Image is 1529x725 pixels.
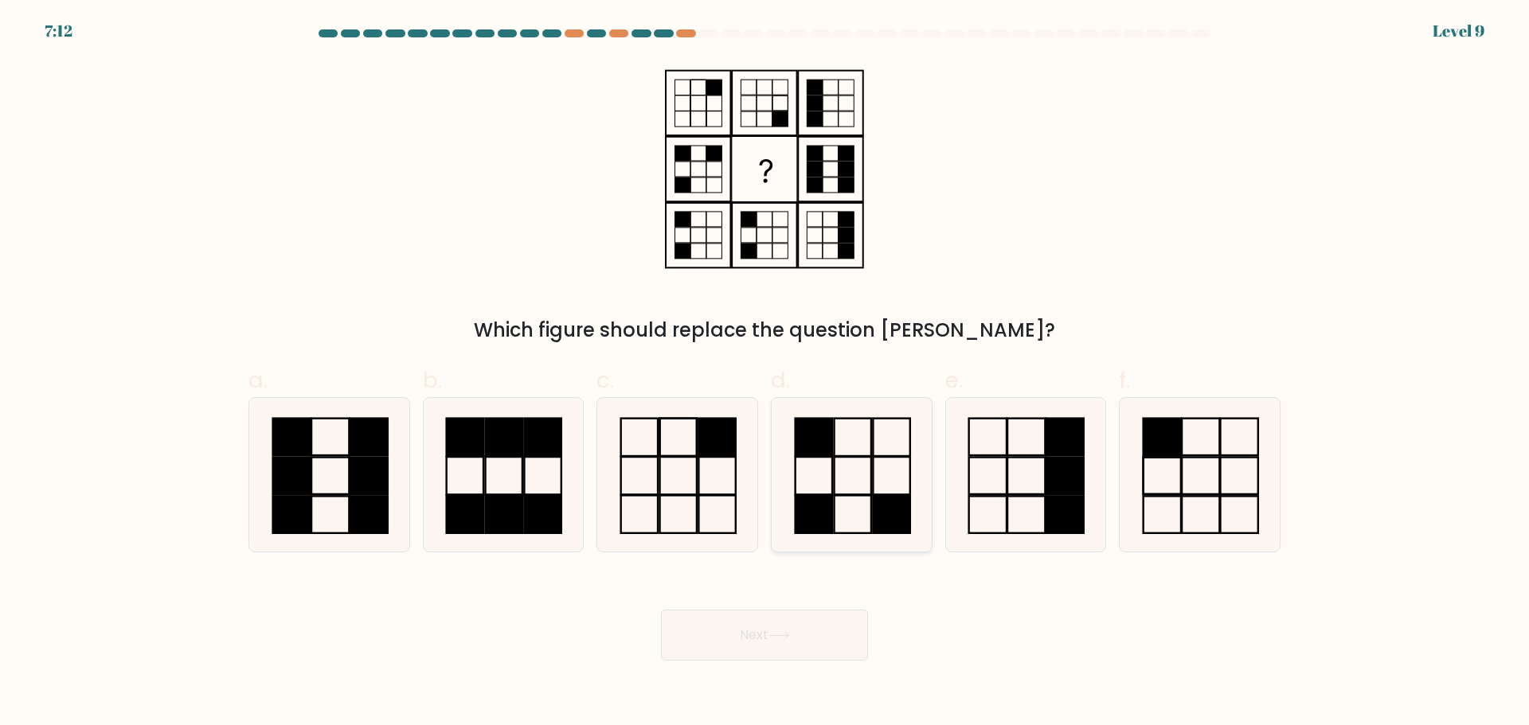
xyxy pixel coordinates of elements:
[258,316,1271,345] div: Which figure should replace the question [PERSON_NAME]?
[1433,19,1484,43] div: Level 9
[423,364,442,396] span: b.
[661,610,868,661] button: Next
[945,364,963,396] span: e.
[1119,364,1130,396] span: f.
[248,364,268,396] span: a.
[771,364,790,396] span: d.
[596,364,614,396] span: c.
[45,19,72,43] div: 7:12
